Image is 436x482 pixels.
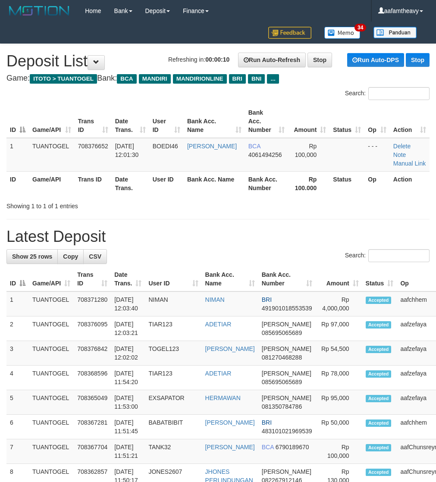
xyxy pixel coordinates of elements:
[6,316,29,341] td: 2
[205,444,255,451] a: [PERSON_NAME]
[6,53,430,70] h1: Deposit List
[6,341,29,366] td: 3
[29,291,74,316] td: TUANTOGEL
[262,444,274,451] span: BCA
[362,267,397,291] th: Status: activate to sort column ascending
[316,291,362,316] td: Rp 4,000,000
[345,87,430,100] label: Search:
[29,171,75,196] th: Game/API
[111,415,145,439] td: [DATE] 11:51:45
[111,366,145,390] td: [DATE] 11:54:20
[316,366,362,390] td: Rp 78,000
[153,143,178,150] span: BOEDI46
[393,151,406,158] a: Note
[205,394,241,401] a: HERMAWAN
[29,105,75,138] th: Game/API: activate to sort column ascending
[316,415,362,439] td: Rp 50,000
[329,171,364,196] th: Status
[145,291,201,316] td: NIMAN
[288,171,330,196] th: Rp 100.000
[145,341,201,366] td: TOGEL123
[6,366,29,390] td: 4
[205,345,255,352] a: [PERSON_NAME]
[324,27,361,39] img: Button%20Memo.svg
[6,291,29,316] td: 1
[83,249,107,264] a: CSV
[406,53,430,67] a: Stop
[245,171,288,196] th: Bank Acc. Number
[57,249,84,264] a: Copy
[111,291,145,316] td: [DATE] 12:03:40
[329,105,364,138] th: Status: activate to sort column ascending
[6,228,430,245] h1: Latest Deposit
[354,24,366,31] span: 34
[112,171,149,196] th: Date Trans.
[364,138,390,172] td: - - -
[6,267,29,291] th: ID: activate to sort column descending
[366,469,392,476] span: Accepted
[6,415,29,439] td: 6
[295,143,317,158] span: Rp 100,000
[202,267,258,291] th: Bank Acc. Name: activate to sort column ascending
[205,370,232,377] a: ADETIAR
[262,345,311,352] span: [PERSON_NAME]
[74,390,111,415] td: 708365049
[364,171,390,196] th: Op
[74,366,111,390] td: 708368596
[74,267,111,291] th: Trans ID: activate to sort column ascending
[366,321,392,329] span: Accepted
[112,105,149,138] th: Date Trans.: activate to sort column ascending
[347,53,404,67] a: Run Auto-DPS
[89,253,101,260] span: CSV
[245,105,288,138] th: Bank Acc. Number: activate to sort column ascending
[393,143,411,150] a: Delete
[258,267,316,291] th: Bank Acc. Number: activate to sort column ascending
[74,415,111,439] td: 708367281
[145,415,201,439] td: BABATBIBIT
[187,143,237,150] a: [PERSON_NAME]
[29,390,74,415] td: TUANTOGEL
[29,138,75,172] td: TUANTOGEL
[316,267,362,291] th: Amount: activate to sort column ascending
[262,354,302,361] span: Copy 081270468288 to clipboard
[6,138,29,172] td: 1
[205,321,232,328] a: ADETIAR
[366,444,392,451] span: Accepted
[184,171,245,196] th: Bank Acc. Name
[74,439,111,464] td: 708367704
[184,105,245,138] th: Bank Acc. Name: activate to sort column ascending
[74,316,111,341] td: 708376095
[74,291,111,316] td: 708371280
[29,316,74,341] td: TUANTOGEL
[229,74,246,84] span: BRI
[6,390,29,415] td: 5
[149,171,184,196] th: User ID
[316,439,362,464] td: Rp 100,000
[29,415,74,439] td: TUANTOGEL
[390,105,430,138] th: Action: activate to sort column ascending
[366,297,392,304] span: Accepted
[238,53,306,67] a: Run Auto-Refresh
[248,74,265,84] span: BNI
[205,56,229,63] strong: 00:00:10
[248,143,260,150] span: BCA
[75,171,112,196] th: Trans ID
[205,296,225,303] a: NIMAN
[262,321,311,328] span: [PERSON_NAME]
[368,87,430,100] input: Search:
[6,249,58,264] a: Show 25 rows
[139,74,171,84] span: MANDIRI
[307,53,332,67] a: Stop
[115,143,139,158] span: [DATE] 12:01:30
[6,171,29,196] th: ID
[29,267,74,291] th: Game/API: activate to sort column ascending
[390,171,430,196] th: Action
[318,22,367,44] a: 34
[29,341,74,366] td: TUANTOGEL
[6,4,72,17] img: MOTION_logo.png
[145,316,201,341] td: TIAR123
[111,341,145,366] td: [DATE] 12:02:02
[366,370,392,378] span: Accepted
[6,439,29,464] td: 7
[6,105,29,138] th: ID: activate to sort column descending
